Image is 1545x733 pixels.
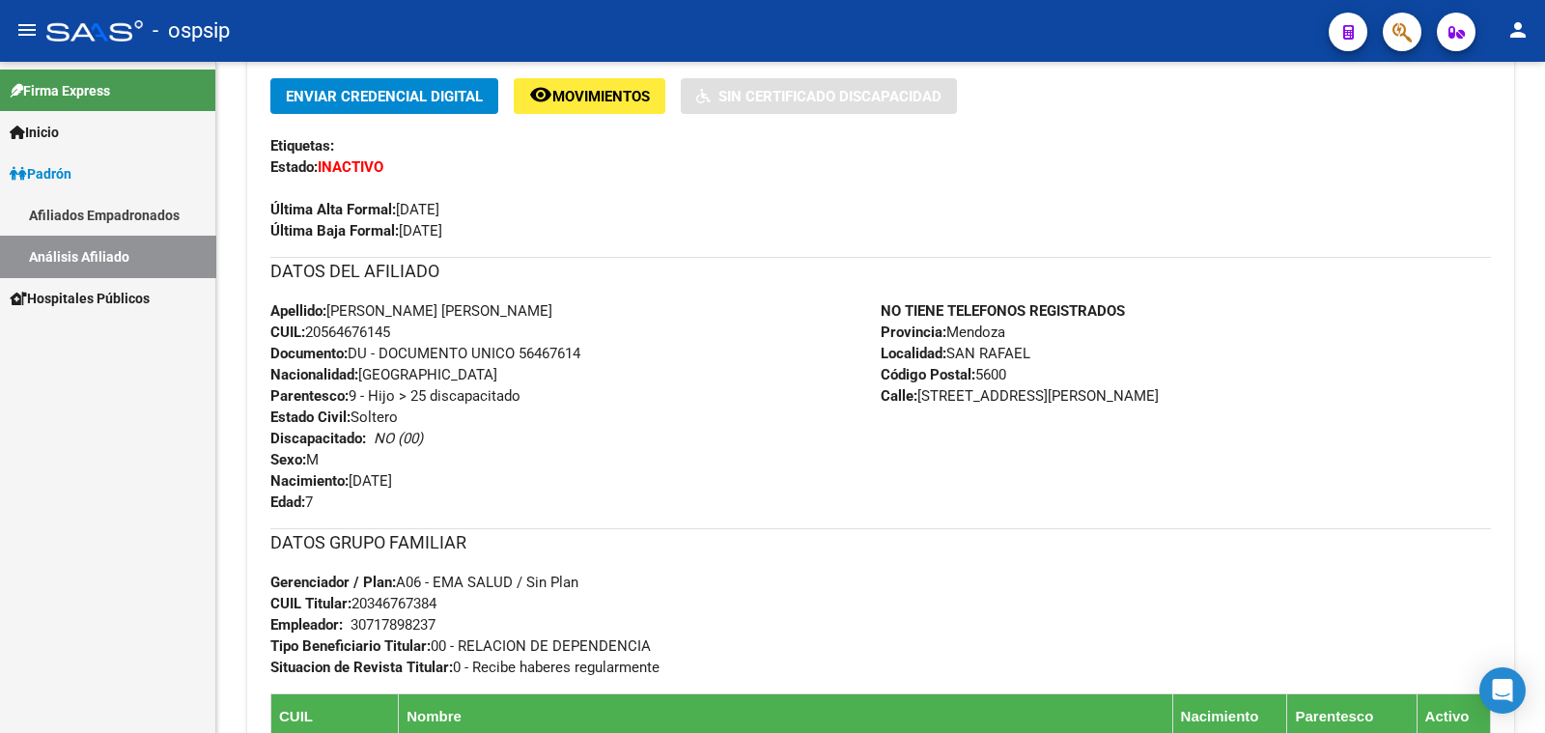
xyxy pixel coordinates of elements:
strong: CUIL Titular: [270,595,351,612]
button: Sin Certificado Discapacidad [681,78,957,114]
strong: Gerenciador / Plan: [270,574,396,591]
strong: Última Alta Formal: [270,201,396,218]
span: Sin Certificado Discapacidad [718,88,941,105]
span: [DATE] [270,201,439,218]
span: M [270,451,319,468]
strong: Nacionalidad: [270,366,358,383]
strong: NO TIENE TELEFONOS REGISTRADOS [881,302,1125,320]
span: DU - DOCUMENTO UNICO 56467614 [270,345,580,362]
mat-icon: remove_red_eye [529,83,552,106]
span: 5600 [881,366,1006,383]
span: SAN RAFAEL [881,345,1030,362]
strong: Discapacitado: [270,430,366,447]
strong: Sexo: [270,451,306,468]
span: [GEOGRAPHIC_DATA] [270,366,497,383]
span: Firma Express [10,80,110,101]
div: Open Intercom Messenger [1479,667,1526,714]
strong: Calle: [881,387,917,405]
strong: Parentesco: [270,387,349,405]
span: 20346767384 [270,595,436,612]
span: Soltero [270,409,398,426]
h3: DATOS DEL AFILIADO [270,258,1491,285]
strong: Nacimiento: [270,472,349,490]
strong: Estado Civil: [270,409,351,426]
span: - ospsip [153,10,230,52]
span: Hospitales Públicos [10,288,150,309]
strong: Provincia: [881,324,946,341]
span: Padrón [10,163,71,184]
strong: INACTIVO [318,158,383,176]
span: Inicio [10,122,59,143]
strong: Edad: [270,493,305,511]
span: Mendoza [881,324,1005,341]
span: A06 - EMA SALUD / Sin Plan [270,574,578,591]
strong: Apellido: [270,302,326,320]
span: 00 - RELACION DE DEPENDENCIA [270,637,651,655]
span: Enviar Credencial Digital [286,88,483,105]
strong: Etiquetas: [270,137,334,155]
strong: Situacion de Revista Titular: [270,659,453,676]
strong: CUIL: [270,324,305,341]
h3: DATOS GRUPO FAMILIAR [270,529,1491,556]
span: [DATE] [270,222,442,240]
span: [PERSON_NAME] [PERSON_NAME] [270,302,552,320]
span: Movimientos [552,88,650,105]
span: 20564676145 [270,324,390,341]
span: 0 - Recibe haberes regularmente [270,659,660,676]
strong: Última Baja Formal: [270,222,399,240]
i: NO (00) [374,430,423,447]
strong: Documento: [270,345,348,362]
strong: Estado: [270,158,318,176]
button: Movimientos [514,78,665,114]
button: Enviar Credencial Digital [270,78,498,114]
strong: Localidad: [881,345,946,362]
mat-icon: menu [15,18,39,42]
span: [STREET_ADDRESS][PERSON_NAME] [881,387,1159,405]
strong: Empleador: [270,616,343,634]
mat-icon: person [1506,18,1530,42]
div: 30717898237 [351,614,435,635]
span: 9 - Hijo > 25 discapacitado [270,387,520,405]
strong: Tipo Beneficiario Titular: [270,637,431,655]
span: 7 [270,493,313,511]
span: [DATE] [270,472,392,490]
strong: Código Postal: [881,366,975,383]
